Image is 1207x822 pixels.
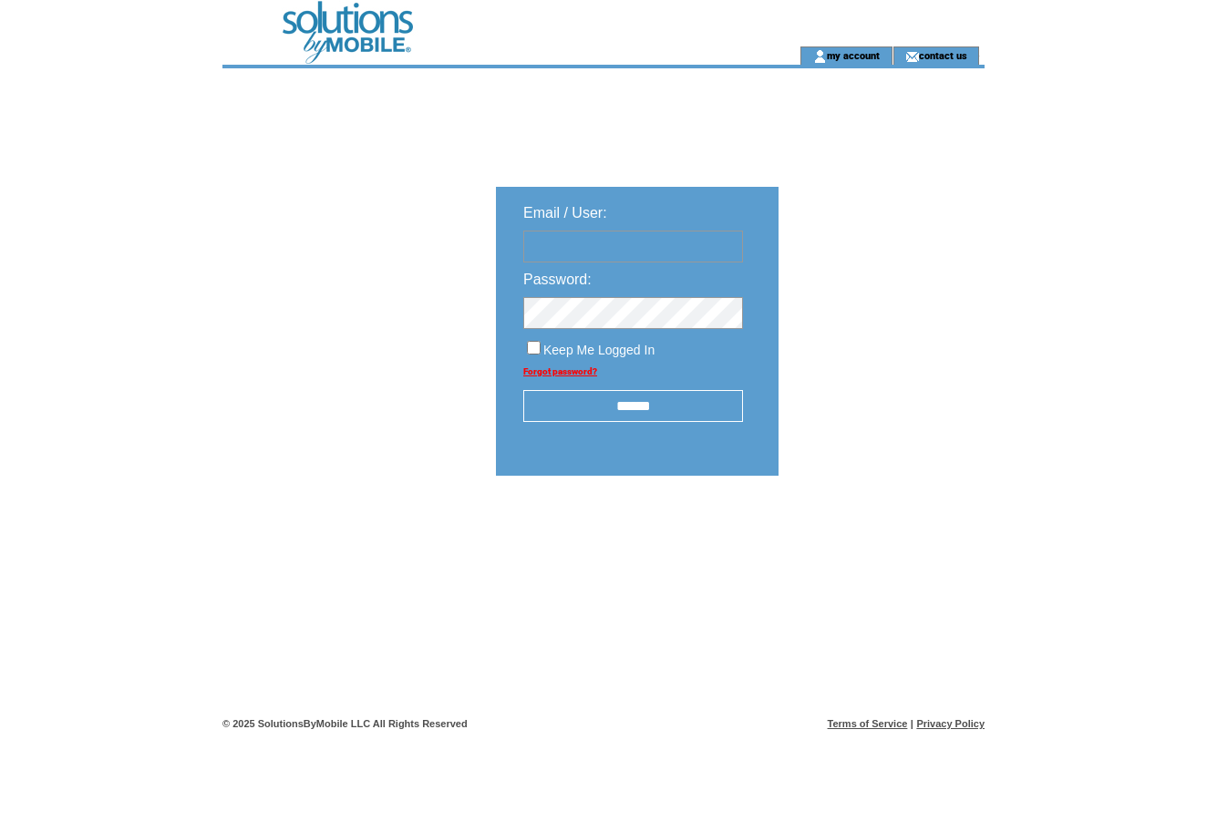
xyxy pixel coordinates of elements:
img: contact_us_icon.gif [905,49,919,64]
img: transparent.png [831,521,923,544]
a: my account [827,49,880,61]
a: Forgot password? [523,366,597,376]
span: Password: [523,272,592,287]
img: account_icon.gif [813,49,827,64]
a: Terms of Service [828,718,908,729]
span: Email / User: [523,205,607,221]
span: Keep Me Logged In [543,343,655,357]
a: contact us [919,49,967,61]
a: Privacy Policy [916,718,985,729]
span: | [911,718,913,729]
span: © 2025 SolutionsByMobile LLC All Rights Reserved [222,718,468,729]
